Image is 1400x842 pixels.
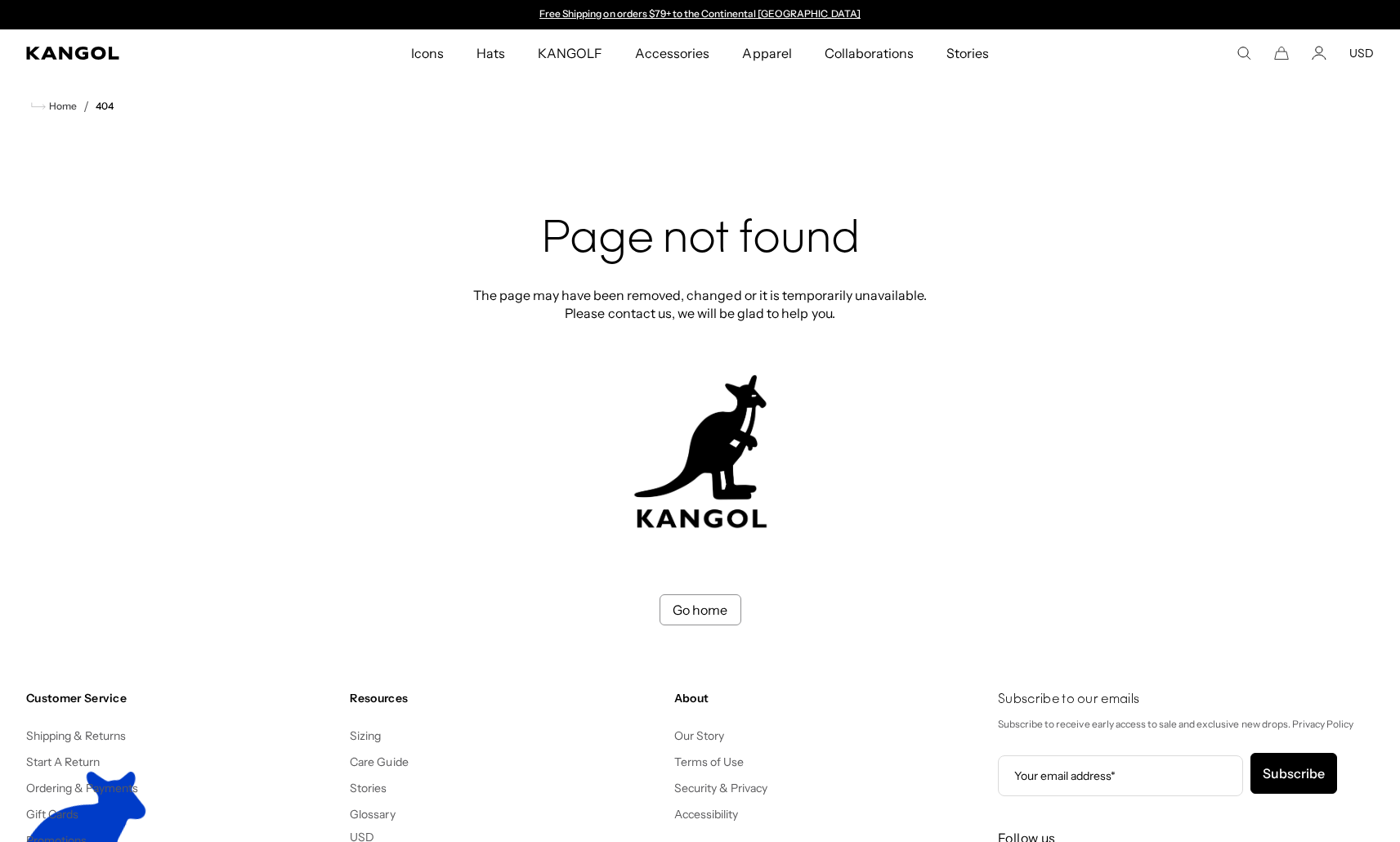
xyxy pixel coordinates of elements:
span: Icons [411,29,444,77]
li: / [77,96,89,116]
a: Free Shipping on orders $79+ to the Continental [GEOGRAPHIC_DATA] [539,7,861,20]
span: KANGOLF [538,29,602,77]
a: Shipping & Returns [26,728,127,743]
a: Stories [350,781,387,795]
a: Apparel [726,29,807,77]
span: Hats [476,29,505,77]
a: KANGOLF [521,29,619,77]
h4: About [674,691,985,705]
p: The page may have been removed, changed or it is temporarily unavailable. Please contact us, we w... [468,286,933,322]
a: Collaborations [808,29,930,77]
a: Care Guide [350,755,408,769]
a: Glossary [350,807,395,822]
span: Apparel [742,29,791,77]
a: Hats [460,29,521,77]
a: Accessibility [674,807,738,822]
img: kangol-404-logo.jpg [631,374,770,529]
button: USD [1349,46,1374,60]
span: Stories [946,29,989,77]
h4: Subscribe to our emails [998,691,1374,709]
a: Ordering & Payments [26,781,139,795]
a: Go home [660,594,741,625]
a: Kangol [26,47,271,60]
a: Terms of Use [674,755,744,769]
h2: Page not found [468,214,933,266]
button: Cart [1274,46,1289,60]
h4: Customer Service [26,691,337,705]
a: Our Story [674,728,724,743]
a: Sizing [350,728,381,743]
h4: Resources [350,691,660,705]
a: Accessories [619,29,726,77]
div: Announcement [532,8,869,21]
a: Home [31,99,77,114]
span: Home [46,101,77,112]
a: Stories [930,29,1005,77]
a: Security & Privacy [674,781,768,795]
span: Accessories [635,29,709,77]
span: Collaborations [825,29,914,77]
a: Gift Cards [26,807,78,822]
a: 404 [96,101,114,112]
slideshow-component: Announcement bar [532,8,869,21]
a: Start A Return [26,755,100,769]
a: Account [1312,46,1326,60]
p: Subscribe to receive early access to sale and exclusive new drops. Privacy Policy [998,715,1374,733]
a: Icons [395,29,460,77]
button: Subscribe [1250,753,1337,794]
div: 1 of 2 [532,8,869,21]
summary: Search here [1237,46,1251,60]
